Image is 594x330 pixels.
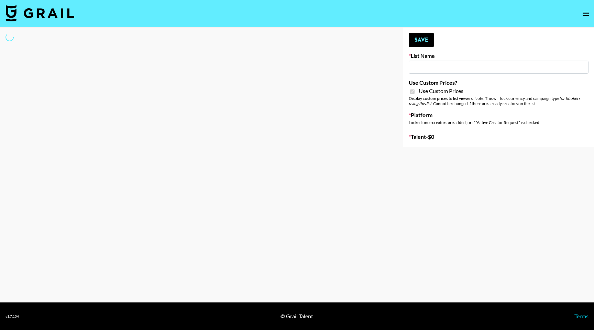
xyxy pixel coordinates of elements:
div: v 1.7.104 [5,314,19,319]
button: Save [409,33,434,47]
div: Display custom prices to list viewers. Note: This will lock currency and campaign type . Cannot b... [409,96,588,106]
div: © Grail Talent [280,313,313,320]
label: Talent - $ 0 [409,133,588,140]
label: List Name [409,52,588,59]
label: Use Custom Prices? [409,79,588,86]
div: Locked once creators are added, or if "Active Creator Request" is checked. [409,120,588,125]
span: Use Custom Prices [419,87,463,94]
img: Grail Talent [5,5,74,21]
label: Platform [409,112,588,118]
em: for bookers using this list [409,96,580,106]
button: open drawer [579,7,593,21]
a: Terms [574,313,588,319]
